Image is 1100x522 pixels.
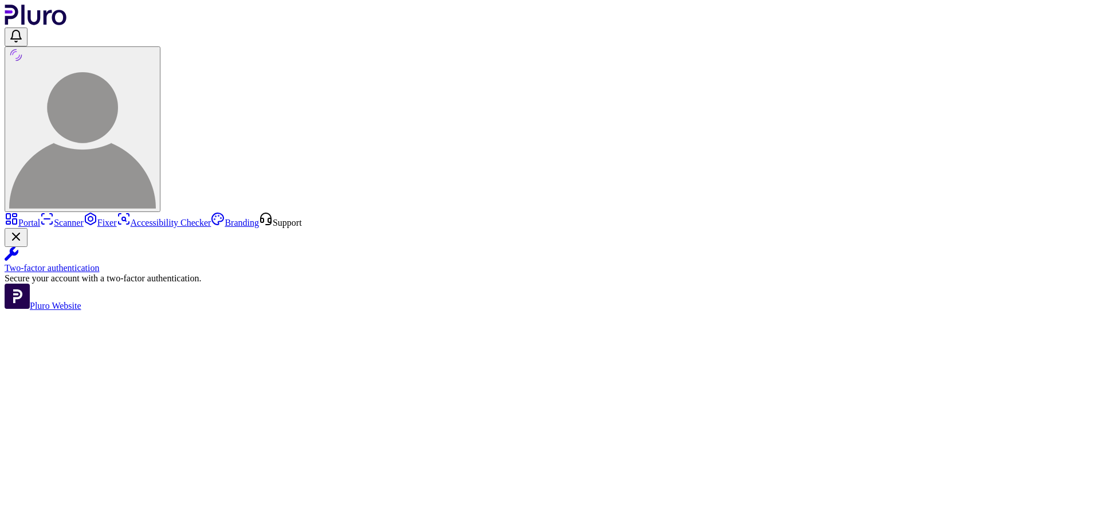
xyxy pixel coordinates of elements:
[5,212,1095,311] aside: Sidebar menu
[211,218,259,227] a: Branding
[117,218,211,227] a: Accessibility Checker
[5,228,27,247] button: Close Two-factor authentication notification
[5,247,1095,273] a: Two-factor authentication
[5,263,1095,273] div: Two-factor authentication
[5,218,40,227] a: Portal
[84,218,117,227] a: Fixer
[5,273,1095,284] div: Secure your account with a two-factor authentication.
[5,46,160,212] button: User avatar
[5,28,27,46] button: Open notifications, you have undefined new notifications
[40,218,84,227] a: Scanner
[259,218,302,227] a: Open Support screen
[5,301,81,311] a: Open Pluro Website
[5,17,67,27] a: Logo
[9,62,156,209] img: User avatar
